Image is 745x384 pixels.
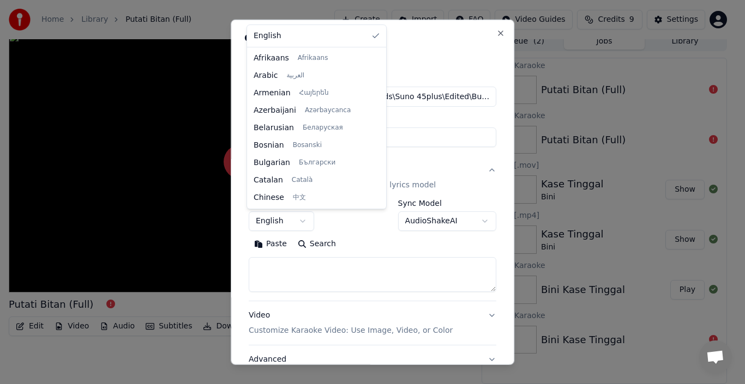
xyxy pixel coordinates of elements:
[254,123,294,133] span: Belarusian
[254,175,283,186] span: Catalan
[299,89,329,97] span: Հայերեն
[254,88,291,99] span: Armenian
[293,193,306,202] span: 中文
[254,70,278,81] span: Arabic
[254,105,296,116] span: Azerbaijani
[305,106,351,115] span: Azərbaycanca
[292,176,313,185] span: Català
[254,31,281,41] span: English
[298,54,328,63] span: Afrikaans
[293,141,322,150] span: Bosanski
[303,124,343,132] span: Беларуская
[299,159,335,167] span: Български
[254,192,284,203] span: Chinese
[254,53,289,64] span: Afrikaans
[254,140,284,151] span: Bosnian
[254,157,290,168] span: Bulgarian
[286,71,304,80] span: العربية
